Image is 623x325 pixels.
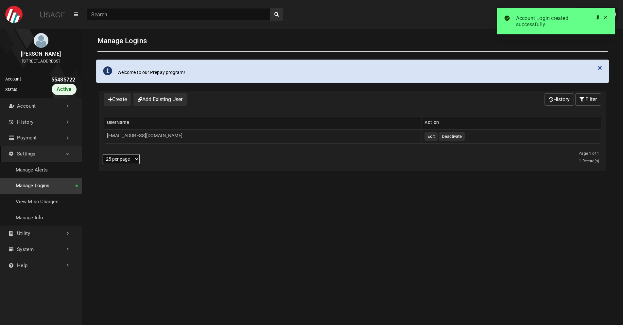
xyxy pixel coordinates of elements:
button: History [545,93,574,106]
img: DEMO Logo [5,6,65,23]
div: Status [5,86,18,93]
td: [EMAIL_ADDRESS][DOMAIN_NAME] [104,129,422,144]
button: Filter [575,93,601,106]
button: search [270,8,283,21]
th: UserName [104,117,422,129]
th: Action [422,117,601,129]
span: Account Login created successfully. [516,15,568,27]
h1: Manage Logins [97,35,147,46]
div: [STREET_ADDRESS] [5,58,77,64]
span: × [598,63,602,72]
div: 55485722 [21,76,77,84]
button: Menu [70,9,82,20]
select: Pagination dropdown [103,154,140,164]
div: Account [5,76,21,84]
div: [PERSON_NAME] [5,50,77,58]
div: Pin [595,15,600,20]
div: Active [52,84,77,95]
div: Welcome to our Prepay program! [117,69,185,76]
div: Page 1 of 1 [526,151,599,156]
button: Create [104,93,131,106]
a: User Settings [576,7,618,22]
div: Close [603,15,608,20]
input: Search [87,8,270,21]
div: 1 Record(s) [526,158,599,164]
button: Close [591,60,609,76]
button: Add Existing User [133,93,187,106]
button: Deactivate [439,132,465,141]
button: Edit [424,132,438,141]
